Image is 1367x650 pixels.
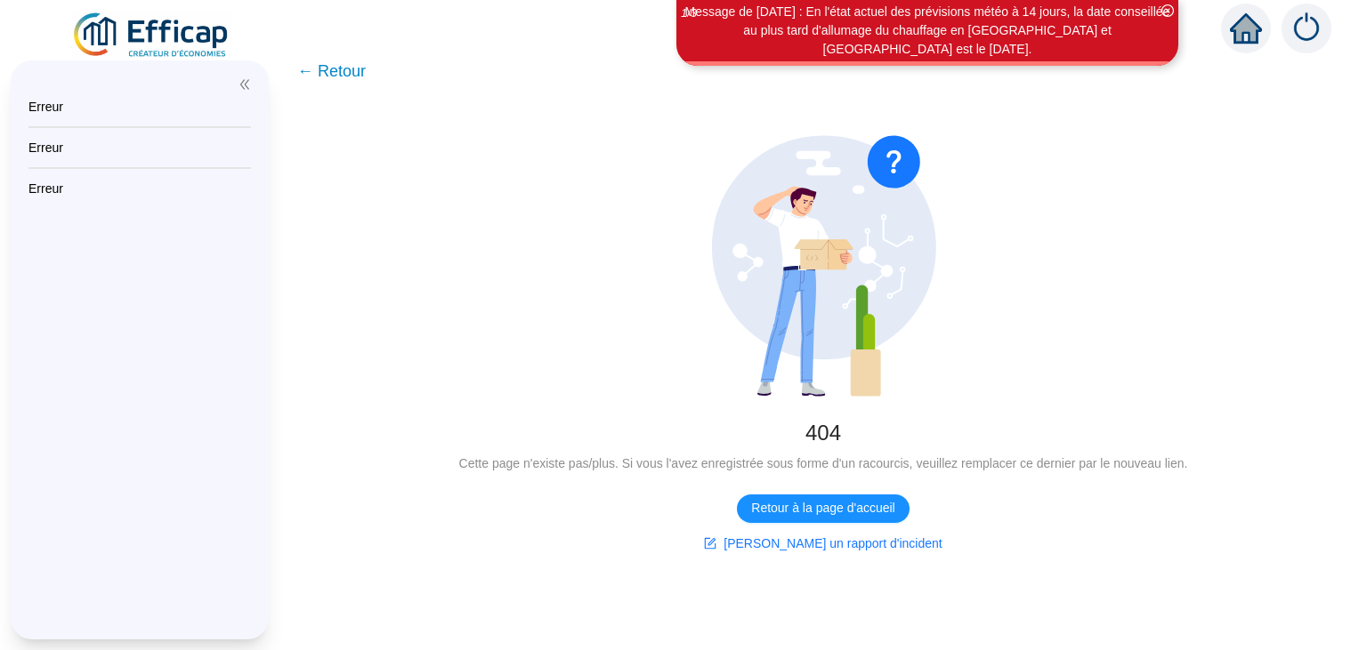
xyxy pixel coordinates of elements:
span: [PERSON_NAME] un rapport d'incident [724,534,942,553]
button: Retour à la page d'accueil [737,494,909,523]
div: Erreur [28,139,251,156]
span: home [1230,12,1262,44]
span: form [704,537,716,550]
div: 404 [308,419,1339,447]
span: Retour à la page d'accueil [751,499,894,518]
div: Erreur [28,98,251,116]
img: efficap energie logo [71,11,232,60]
span: double-left [239,78,251,91]
i: 1 / 3 [681,6,697,20]
div: Message de [DATE] : En l'état actuel des prévisions météo à 14 jours, la date conseillée au plus ... [679,3,1176,59]
span: ← Retour [297,59,366,84]
img: alerts [1282,4,1331,53]
div: Cette page n'existe pas/plus. Si vous l'avez enregistrée sous forme d'un racourcis, veuillez remp... [308,454,1339,473]
span: close-circle [1161,4,1174,17]
div: Erreur [28,180,251,197]
button: [PERSON_NAME] un rapport d'incident [690,530,956,558]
